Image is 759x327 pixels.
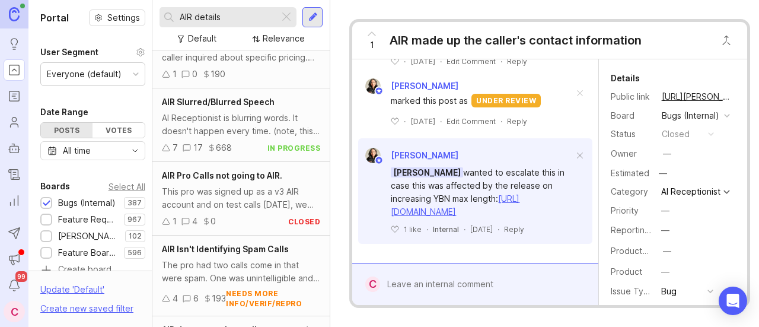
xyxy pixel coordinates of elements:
div: C [365,277,379,292]
h1: Portal [40,11,69,25]
a: Ysabelle Eugenio[PERSON_NAME] [358,148,458,163]
div: 668 [216,141,232,154]
div: Bugs (Internal) [662,109,719,122]
a: Reporting [4,190,25,211]
div: Create new saved filter [40,302,133,315]
div: The pro had two calls come in that were spam. One was unintelligible and the other told the AIR t... [162,259,320,285]
div: Default [188,32,216,45]
div: 0 [211,215,216,228]
button: Settings [89,9,145,26]
label: Product [611,266,642,277]
div: This pro was signed up as a v3 AIR account and on test calls [DATE], we discovered that all calls... [162,185,320,211]
div: 17 [193,141,203,154]
a: Ysabelle Eugenio[PERSON_NAME] [358,78,462,94]
img: Ysabelle Eugenio [365,148,381,163]
a: AIR awkward pauseThere was an awkward pause after the caller inquired about specific pricing. The... [152,15,330,88]
div: closed [288,217,320,227]
div: — [655,166,671,181]
div: in progress [267,143,321,153]
div: · [404,116,406,126]
label: Reporting Team [611,225,674,235]
div: Date Range [40,105,88,119]
a: Portal [4,59,25,81]
a: AIR Slurred/Blurred SpeechAI Receptionist is blurring words. It doesn't happen every time. (note,... [152,88,330,162]
div: 0 [192,68,197,81]
span: 1 [370,39,374,52]
div: Everyone (default) [47,68,122,81]
div: Feature Board Sandbox [DATE] [58,246,118,259]
div: Board [611,109,652,122]
button: Announcements [4,249,25,270]
div: AI Receptionist is blurring words. It doesn't happen every time. (note, this is on one of the new... [162,112,320,138]
div: 190 [211,68,225,81]
div: Category [611,185,652,198]
span: [PERSON_NAME] [391,167,463,177]
p: 967 [127,215,142,224]
button: 1 like [391,224,422,234]
a: Ideas [4,33,25,55]
img: Ysabelle Eugenio [365,78,381,94]
div: Feature Requests (Internal) [58,213,118,226]
label: ProductboardID [611,246,674,256]
div: Relevance [263,32,305,45]
p: 1 like [404,224,422,234]
div: 193 [212,292,226,305]
a: Users [4,112,25,133]
a: Roadmaps [4,85,25,107]
div: · [500,116,502,126]
div: Public link [611,90,652,103]
div: Edit Comment [447,116,496,126]
span: 99 [15,271,27,282]
a: AIR Pro Calls not going to AIR.This pro was signed up as a v3 AIR account and on test calls [DATE... [152,162,330,236]
div: Votes [93,123,144,138]
p: 387 [127,198,142,208]
div: closed [662,128,690,141]
a: [URL][PERSON_NAME] [658,89,735,104]
button: Send to Autopilot [4,223,25,244]
div: 1 [173,68,177,81]
div: 4 [192,215,197,228]
div: Reply [504,224,524,234]
div: 6 [193,292,199,305]
img: Canny Home [9,7,20,21]
span: AIR Pro Calls not going to AIR. [162,170,282,180]
div: Reply [507,56,527,66]
div: wanted to escalate this in case this was affected by the release on increasing YBN max length: [391,166,573,218]
a: Changelog [4,164,25,185]
div: [PERSON_NAME] (Public) [58,230,119,243]
a: Create board [40,265,145,276]
input: Search... [180,11,275,24]
div: needs more info/verif/repro [226,288,320,309]
time: [DATE] [410,117,435,126]
div: Details [611,71,640,85]
p: 596 [127,248,142,258]
div: Select All [109,183,145,190]
div: C [4,301,25,322]
label: Issue Type [611,286,654,296]
div: Estimated [611,169,649,177]
div: Internal [433,224,459,234]
div: Posts [41,123,93,138]
div: · [440,56,442,66]
div: — [663,245,671,258]
div: Reply [507,116,527,126]
div: All time [63,144,91,157]
span: Settings [107,12,140,24]
div: · [404,56,406,66]
div: — [661,204,669,217]
div: — [661,265,669,278]
span: AIR Slurred/Blurred Speech [162,97,275,107]
div: There was an awkward pause after the caller inquired about specific pricing. Then she finally ask... [162,38,320,64]
div: · [500,56,502,66]
time: [DATE] [470,225,493,234]
label: Priority [611,205,639,215]
div: Update ' Default ' [40,283,104,302]
div: AI Receptionist [661,188,720,196]
div: AIR made up the caller's contact information [390,32,642,49]
time: [DATE] [410,57,435,66]
div: Edit Comment [447,56,496,66]
a: AIR Isn't Identifying Spam CallsThe pro had two calls come in that were spam. One was unintelligi... [152,236,330,316]
svg: toggle icon [126,146,145,155]
a: Autopilot [4,138,25,159]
